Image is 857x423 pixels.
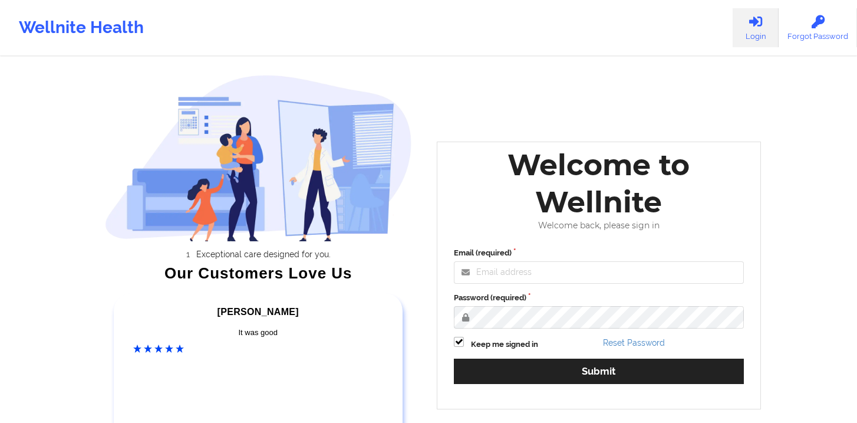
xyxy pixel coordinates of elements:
div: Welcome to Wellnite [446,146,752,221]
li: Exceptional care designed for you. [115,250,412,259]
label: Email (required) [454,247,744,259]
div: Our Customers Love Us [105,267,413,279]
div: Welcome back, please sign in [446,221,752,231]
label: Keep me signed in [471,339,538,350]
div: It was good [133,327,383,339]
a: Login [733,8,779,47]
a: Forgot Password [779,8,857,47]
label: Password (required) [454,292,744,304]
a: Reset Password [603,338,665,347]
img: wellnite-auth-hero_200.c722682e.png [105,74,413,241]
button: Submit [454,359,744,384]
input: Email address [454,261,744,284]
span: [PERSON_NAME] [217,307,299,317]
